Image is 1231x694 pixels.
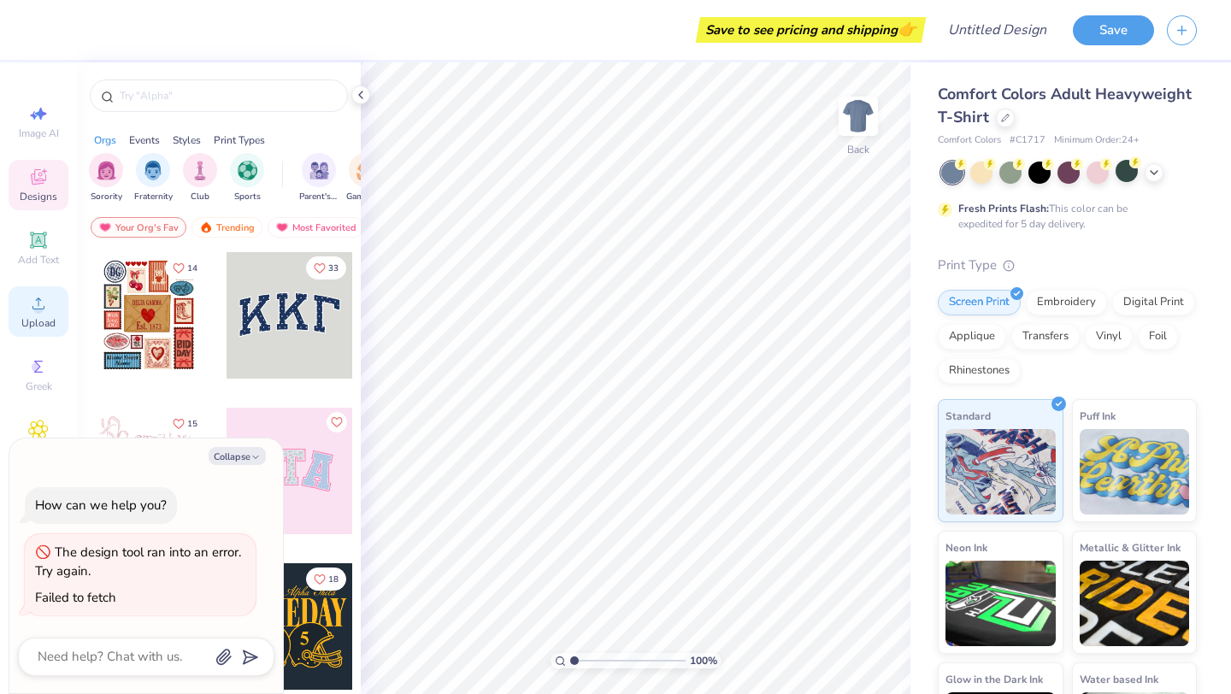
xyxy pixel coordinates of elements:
div: Vinyl [1085,324,1133,350]
img: most_fav.gif [275,221,289,233]
span: # C1717 [1010,133,1045,148]
span: Metallic & Glitter Ink [1080,538,1181,556]
span: 18 [328,575,339,584]
img: Metallic & Glitter Ink [1080,561,1190,646]
img: Club Image [191,161,209,180]
span: Puff Ink [1080,407,1116,425]
div: Orgs [94,132,116,148]
div: filter for Game Day [346,153,386,203]
div: Rhinestones [938,358,1021,384]
span: 15 [187,420,197,428]
span: Comfort Colors Adult Heavyweight T-Shirt [938,84,1192,127]
div: Save to see pricing and shipping [700,17,922,43]
div: filter for Sports [230,153,264,203]
input: Untitled Design [934,13,1060,47]
div: The design tool ran into an error. Try again. [35,544,241,580]
button: filter button [134,153,173,203]
span: Standard [945,407,991,425]
img: Sports Image [238,161,257,180]
button: Like [306,568,346,591]
span: Upload [21,316,56,330]
button: filter button [89,153,123,203]
span: Parent's Weekend [299,191,339,203]
button: Like [165,256,205,279]
div: Failed to fetch [35,589,116,606]
span: Water based Ink [1080,670,1158,688]
span: Greek [26,379,52,393]
button: Like [165,412,205,435]
div: Styles [173,132,201,148]
span: 14 [187,264,197,273]
button: Collapse [209,447,266,465]
img: Standard [945,429,1056,515]
div: Applique [938,324,1006,350]
span: Club [191,191,209,203]
span: Comfort Colors [938,133,1001,148]
div: filter for Parent's Weekend [299,153,339,203]
span: Game Day [346,191,386,203]
div: Screen Print [938,290,1021,315]
img: Parent's Weekend Image [309,161,329,180]
div: Back [847,142,869,157]
img: Neon Ink [945,561,1056,646]
button: filter button [346,153,386,203]
span: Minimum Order: 24 + [1054,133,1140,148]
div: Transfers [1011,324,1080,350]
div: Trending [191,217,262,238]
span: Image AI [19,126,59,140]
div: Embroidery [1026,290,1107,315]
button: Save [1073,15,1154,45]
div: Your Org's Fav [91,217,186,238]
div: Most Favorited [268,217,364,238]
button: Like [327,412,347,432]
div: Foil [1138,324,1178,350]
input: Try "Alpha" [118,87,337,104]
button: filter button [299,153,339,203]
span: Sorority [91,191,122,203]
span: Fraternity [134,191,173,203]
img: Puff Ink [1080,429,1190,515]
div: filter for Sorority [89,153,123,203]
span: Designs [20,190,57,203]
div: filter for Club [183,153,217,203]
span: Sports [234,191,261,203]
div: Print Types [214,132,265,148]
span: Glow in the Dark Ink [945,670,1043,688]
div: Events [129,132,160,148]
span: 100 % [690,653,717,668]
span: 👉 [898,19,916,39]
img: Back [841,99,875,133]
img: Fraternity Image [144,161,162,180]
button: Like [306,256,346,279]
button: filter button [230,153,264,203]
button: filter button [183,153,217,203]
img: most_fav.gif [98,221,112,233]
div: How can we help you? [35,497,167,514]
div: filter for Fraternity [134,153,173,203]
div: Digital Print [1112,290,1195,315]
img: Sorority Image [97,161,116,180]
div: Print Type [938,256,1197,275]
strong: Fresh Prints Flash: [958,202,1049,215]
img: trending.gif [199,221,213,233]
span: 33 [328,264,339,273]
img: Game Day Image [356,161,376,180]
span: Neon Ink [945,538,987,556]
span: Add Text [18,253,59,267]
div: This color can be expedited for 5 day delivery. [958,201,1169,232]
span: Clipart & logos [9,443,68,470]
